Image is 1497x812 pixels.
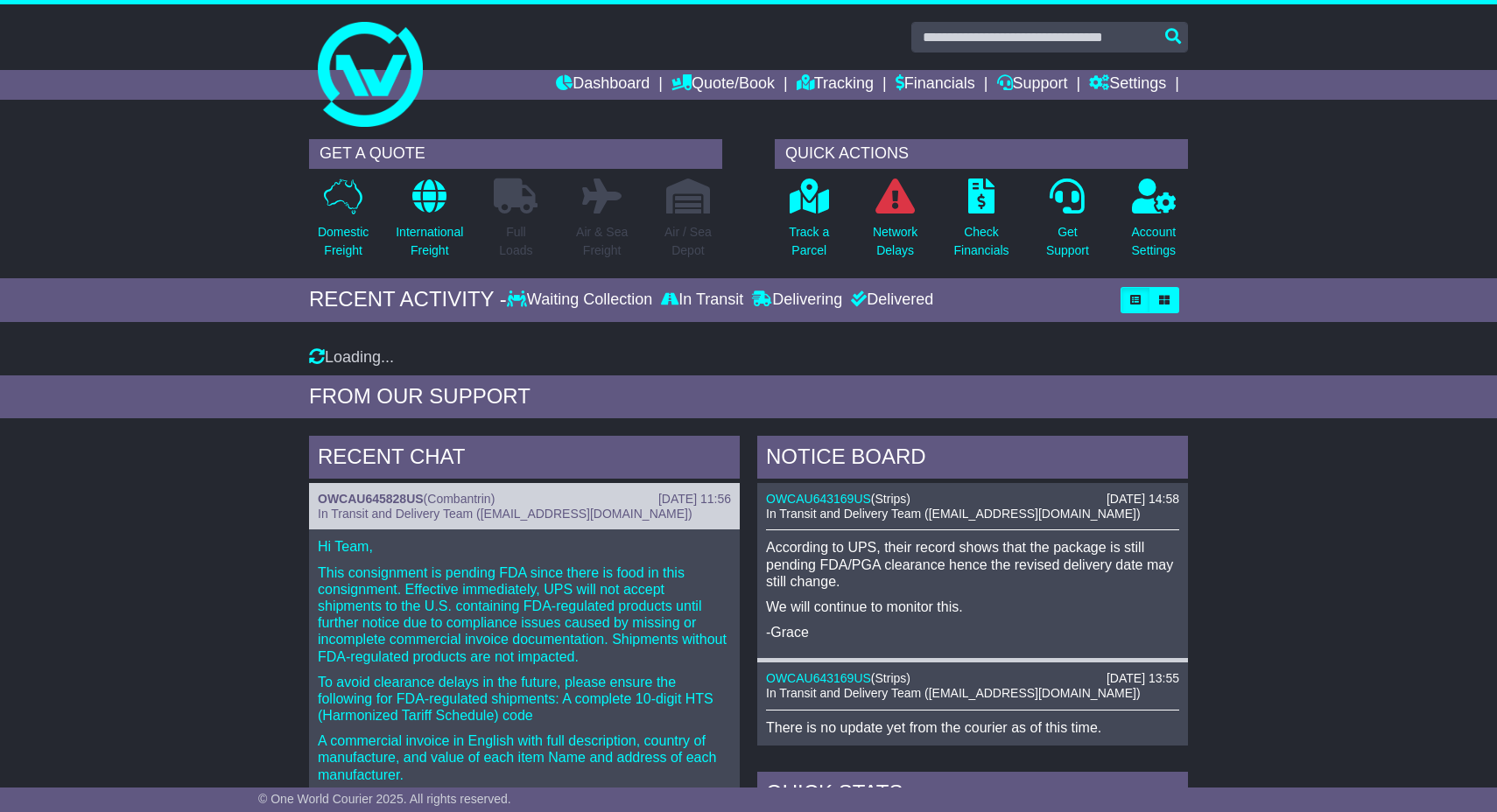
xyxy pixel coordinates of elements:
p: Hi Team, [318,538,731,555]
span: Strips [875,671,907,685]
p: This consignment is pending FDA since there is food in this consignment. Effective immediately, U... [318,564,731,665]
a: InternationalFreight [395,178,464,269]
span: In Transit and Delivery Team ([EMAIL_ADDRESS][DOMAIN_NAME]) [318,507,692,521]
div: [DATE] 11:56 [658,492,731,507]
a: OWCAU643169US [766,671,871,685]
p: According to UPS, their record shows that the package is still pending FDA/PGA clearance hence th... [766,539,1179,590]
p: Network Delays [873,223,917,260]
div: GET A QUOTE [309,139,722,169]
a: GetSupport [1045,178,1090,269]
a: Quote/Book [671,70,775,100]
span: © One World Courier 2025. All rights reserved. [258,792,511,806]
a: Financials [896,70,975,100]
span: Combantrin [427,492,490,506]
a: OWCAU645828US [318,492,424,506]
div: [DATE] 13:55 [1107,671,1179,686]
a: Settings [1089,70,1166,100]
div: Delivering [748,290,847,310]
div: QUICK ACTIONS [775,139,1188,169]
p: -Grace [766,624,1179,640]
p: Air & Sea Freight [576,223,628,260]
p: Track a Parcel [789,223,829,260]
p: Air / Sea Depot [664,223,712,260]
div: ( ) [766,492,1179,507]
p: Get Support [1046,223,1089,260]
div: Loading... [309,348,1188,367]
p: To avoid clearance delays in the future, please ensure the following for FDA-regulated shipments:... [318,674,731,724]
a: AccountSettings [1131,178,1177,269]
div: NOTICE BOARD [757,436,1188,483]
a: Tracking [797,70,874,100]
p: Check Financials [954,223,1009,260]
a: Track aParcel [788,178,830,269]
span: In Transit and Delivery Team ([EMAIL_ADDRESS][DOMAIN_NAME]) [766,507,1141,521]
div: ( ) [766,671,1179,686]
div: ( ) [318,492,731,507]
div: [DATE] 14:58 [1107,492,1179,507]
a: NetworkDelays [872,178,918,269]
a: CheckFinancials [953,178,1010,269]
a: Support [997,70,1068,100]
span: Strips [875,492,907,506]
p: There is no update yet from the courier as of this time. [766,719,1179,736]
p: A commercial invoice in English with full description, country of manufacture, and value of each ... [318,732,731,783]
p: Account Settings [1132,223,1177,260]
p: Domestic Freight [318,223,369,260]
a: OWCAU643169US [766,492,871,506]
div: RECENT ACTIVITY - [309,287,507,312]
div: RECENT CHAT [309,436,740,483]
span: In Transit and Delivery Team ([EMAIL_ADDRESS][DOMAIN_NAME]) [766,686,1141,700]
p: International Freight [396,223,463,260]
a: Dashboard [556,70,650,100]
div: Delivered [847,290,933,310]
p: Full Loads [494,223,538,260]
a: DomesticFreight [317,178,369,269]
p: We will continue to monitor this. [766,598,1179,615]
div: Waiting Collection [507,290,657,310]
p: We will continue to monitor the update from teh courier and we will keep you posted. [766,745,1179,778]
div: In Transit [657,290,748,310]
div: FROM OUR SUPPORT [309,384,1188,409]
